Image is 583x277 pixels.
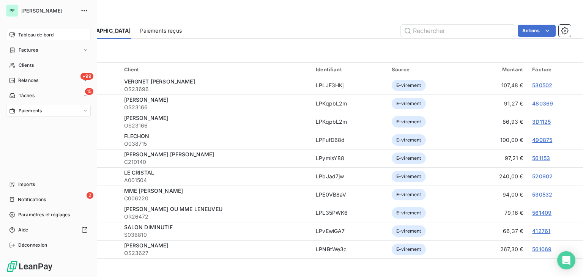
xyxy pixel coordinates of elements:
span: E-virement [392,244,426,255]
span: Relances [18,77,38,84]
span: Clients [19,62,34,69]
a: 530532 [532,191,552,198]
span: Paramètres et réglages [18,211,70,218]
div: Open Intercom Messenger [557,251,575,269]
td: LPbJad7jw [311,167,387,186]
span: E-virement [392,171,426,182]
span: S038810 [124,231,307,239]
a: 530502 [532,82,552,88]
span: O038715 [124,140,307,148]
td: LPLJF3HKj [311,76,387,94]
span: E-virement [392,153,426,164]
td: LPFufD68d [311,131,387,149]
td: 107,48 € [466,76,528,94]
span: E-virement [392,116,426,127]
a: 15Tâches [6,90,91,102]
span: A001504 [124,176,307,184]
span: C006220 [124,195,307,202]
div: Source [392,66,462,72]
input: Rechercher [401,25,515,37]
td: 100,00 € [466,131,528,149]
span: Tableau de bord [18,31,54,38]
td: 267,30 € [466,240,528,258]
span: Tâches [19,92,35,99]
span: Déconnexion [18,242,47,249]
span: Factures [19,47,38,54]
td: 86,93 € [466,113,528,131]
span: E-virement [392,134,426,146]
span: 15 [85,88,93,95]
span: C210140 [124,158,307,166]
td: 97,21 € [466,149,528,167]
span: SALON DIMINUTIF [124,224,173,230]
a: Factures [6,44,91,56]
span: [PERSON_NAME] [124,96,169,103]
td: LPE0VB8aV [311,186,387,204]
button: Actions [518,25,556,37]
span: [PERSON_NAME] OU MME LENEUVEU [124,206,222,212]
span: FLECHON [124,133,150,139]
td: LPymlsY88 [311,149,387,167]
td: LPKqpbL2m [311,113,387,131]
img: Logo LeanPay [6,260,53,272]
td: LPNBtWe3c [311,240,387,258]
span: OS23627 [124,249,307,257]
span: E-virement [392,225,426,237]
td: 240,00 € [466,167,528,186]
span: MME [PERSON_NAME] [124,187,183,194]
span: OS23696 [124,85,307,93]
div: PE [6,5,18,17]
span: Paiements reçus [140,27,182,35]
span: E-virement [392,80,426,91]
td: 91,27 € [466,94,528,113]
span: OR26472 [124,213,307,220]
a: Paiements [6,105,91,117]
a: 561069 [532,246,551,252]
span: +99 [80,73,93,80]
span: Imports [18,181,35,188]
a: 561153 [532,155,550,161]
td: LPL35PWK6 [311,204,387,222]
span: Aide [18,227,28,233]
span: [PERSON_NAME] [124,115,169,121]
span: [PERSON_NAME] [PERSON_NAME] [124,151,214,157]
span: E-virement [392,207,426,219]
a: Clients [6,59,91,71]
td: 66,37 € [466,222,528,240]
div: Montant [471,66,523,72]
a: Tableau de bord [6,29,91,41]
a: 3D1125 [532,118,551,125]
span: [PERSON_NAME] [21,8,76,14]
span: 2 [87,192,93,199]
td: 79,16 € [466,204,528,222]
a: Imports [6,178,91,190]
div: Identifiant [316,66,383,72]
td: 94,00 € [466,186,528,204]
a: 412761 [532,228,550,234]
span: [PERSON_NAME] [124,242,169,249]
div: Facture [532,66,578,72]
a: 520902 [532,173,553,179]
a: Aide [6,224,91,236]
span: VERGNET [PERSON_NAME] [124,78,195,85]
a: +99Relances [6,74,91,87]
span: OS23166 [124,122,307,129]
span: LE CRISTAL [124,169,154,176]
a: 480369 [532,100,553,107]
a: 490875 [532,137,552,143]
a: 561409 [532,209,551,216]
span: Paiements [19,107,42,114]
td: LPKqpbL2m [311,94,387,113]
span: E-virement [392,98,426,109]
a: Paramètres et réglages [6,209,91,221]
span: OS23166 [124,104,307,111]
td: LPvEwiGA7 [311,222,387,240]
span: E-virement [392,189,426,200]
span: Notifications [18,196,46,203]
div: Client [124,66,307,72]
